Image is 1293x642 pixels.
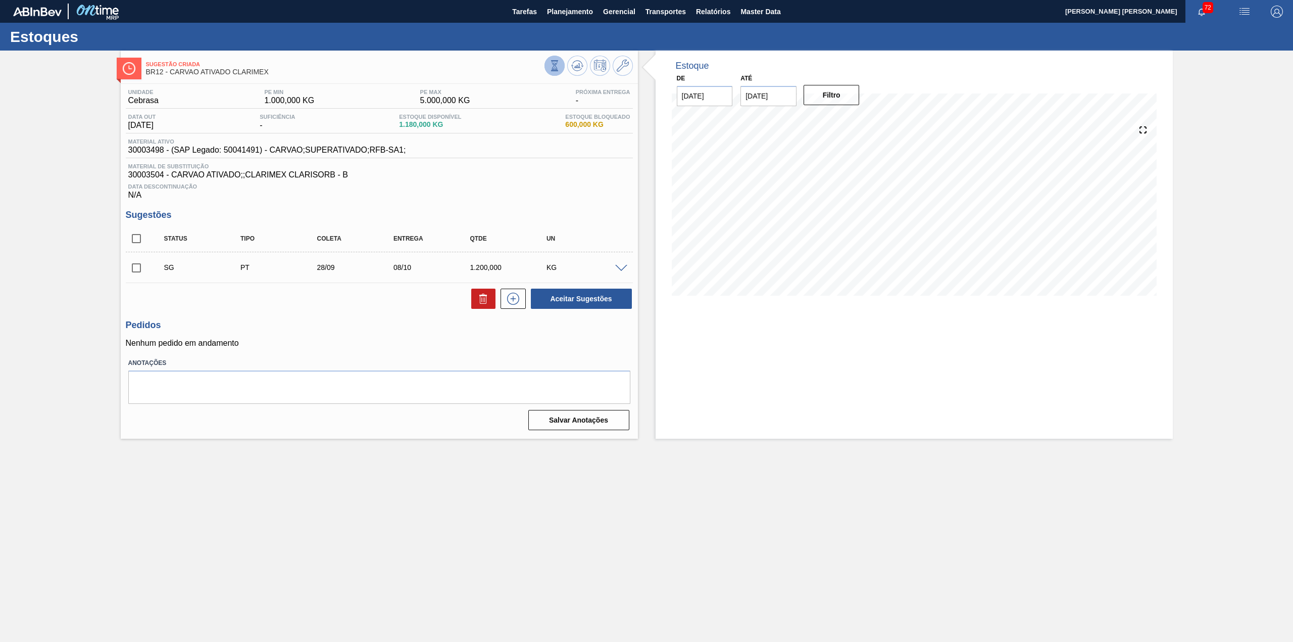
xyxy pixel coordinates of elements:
button: Aceitar Sugestões [531,289,632,309]
span: 5.000,000 KG [420,96,470,105]
button: Notificações [1185,5,1218,19]
span: 30003498 - (SAP Legado: 50041491) - CARVAO;SUPERATIVADO;RFB-SA1; [128,146,406,155]
span: Cebrasa [128,96,159,105]
div: Pedido de Transferência [238,263,325,271]
div: Nova sugestão [495,289,526,309]
span: Unidade [128,89,159,95]
label: Até [740,75,752,82]
div: Entrega [391,235,478,242]
span: Transportes [645,6,686,18]
div: KG [544,263,631,271]
img: Ícone [123,62,135,75]
button: Programar Estoque [590,56,610,76]
span: BR12 - CARVAO ATIVADO CLARIMEX [146,68,544,76]
span: Data out [128,114,156,120]
div: Qtde [467,235,555,242]
button: Salvar Anotações [528,410,629,430]
div: 08/10/2025 [391,263,478,271]
span: Estoque Bloqueado [565,114,630,120]
img: userActions [1238,6,1251,18]
span: Data Descontinuação [128,184,630,190]
div: UN [544,235,631,242]
span: Master Data [740,6,780,18]
span: Planejamento [547,6,593,18]
div: - [573,89,633,105]
div: Tipo [238,235,325,242]
h1: Estoques [10,31,189,42]
div: Sugestão Criada [162,263,249,271]
button: Filtro [804,85,860,105]
h3: Sugestões [126,210,633,220]
img: Logout [1271,6,1283,18]
span: [DATE] [128,121,156,130]
div: Coleta [314,235,402,242]
span: Material ativo [128,139,406,145]
span: 72 [1203,2,1213,13]
label: Anotações [128,356,630,371]
div: Excluir Sugestões [466,289,495,309]
span: Relatórios [696,6,730,18]
div: Status [162,235,249,242]
button: Ir ao Master Data / Geral [613,56,633,76]
span: PE MAX [420,89,470,95]
button: Atualizar Gráfico [567,56,587,76]
label: De [677,75,685,82]
span: Estoque Disponível [399,114,461,120]
div: - [257,114,297,130]
span: Gerencial [603,6,635,18]
img: TNhmsLtSVTkK8tSr43FrP2fwEKptu5GPRR3wAAAABJRU5ErkJggg== [13,7,62,16]
span: Suficiência [260,114,295,120]
div: Estoque [676,61,709,71]
span: PE MIN [264,89,314,95]
div: Aceitar Sugestões [526,288,633,310]
input: dd/mm/yyyy [740,86,797,106]
div: N/A [126,179,633,200]
div: 28/09/2025 [314,263,402,271]
span: 1.000,000 KG [264,96,314,105]
p: Nenhum pedido em andamento [126,339,633,348]
span: 1.180,000 KG [399,121,461,128]
span: Próxima Entrega [576,89,630,95]
input: dd/mm/yyyy [677,86,733,106]
span: 30003504 - CARVAO ATIVADO;;CLARIMEX CLARISORB - B [128,170,630,179]
div: 1.200,000 [467,263,555,271]
span: 600,000 KG [565,121,630,128]
span: Material de Substituição [128,163,630,169]
span: Sugestão Criada [146,61,544,67]
h3: Pedidos [126,320,633,331]
span: Tarefas [512,6,537,18]
button: Visão Geral dos Estoques [544,56,565,76]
